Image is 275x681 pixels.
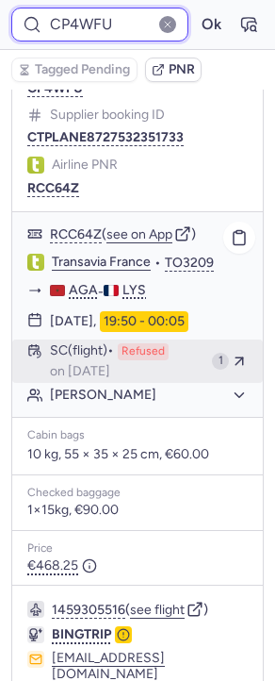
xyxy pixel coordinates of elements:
[52,602,125,619] button: 1459305516
[50,311,188,332] div: [DATE],
[27,542,248,556] div: Price
[27,181,79,196] button: RCC64Z
[50,387,248,404] button: [PERSON_NAME]
[11,58,137,82] button: Tagged Pending
[196,9,226,40] button: Ok
[50,226,102,243] button: RCC64Z
[27,503,119,518] span: 1×15kg, €90.00
[165,255,214,272] button: TO3209
[35,62,130,77] span: Tagged Pending
[52,651,248,681] button: [EMAIL_ADDRESS][DOMAIN_NAME]
[50,343,114,360] span: SC (flight)
[100,311,188,332] time: 19:50 - 00:05
[52,601,248,618] div: ( )
[12,340,263,383] button: SC(flight)Refusedon [DATE]1
[212,353,229,370] div: 1
[169,62,195,77] span: PNR
[52,158,118,173] span: Airline PNR
[27,130,184,145] button: CTPLANE8727532351733
[27,254,44,271] figure: TO airline logo
[50,282,248,300] div: -
[52,254,248,271] div: •
[50,108,165,123] span: Supplier booking ID
[27,429,248,442] div: Cabin bags
[27,558,97,573] span: €468.25
[27,446,248,463] p: 10 kg, 55 × 35 × 25 cm, €60.00
[27,157,44,174] figure: TO airline logo
[106,227,172,242] button: see on App
[27,487,248,500] div: Checked baggage
[130,603,185,618] button: see flight
[11,8,188,42] input: PNR Reference
[52,626,111,642] span: BINGTRIP
[50,225,248,242] div: ( )
[52,254,151,271] a: Transavia France
[50,364,110,379] span: on [DATE]
[69,282,98,299] span: AGA
[118,343,169,360] span: Refused
[122,282,146,299] span: LYS
[145,58,202,82] button: PNR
